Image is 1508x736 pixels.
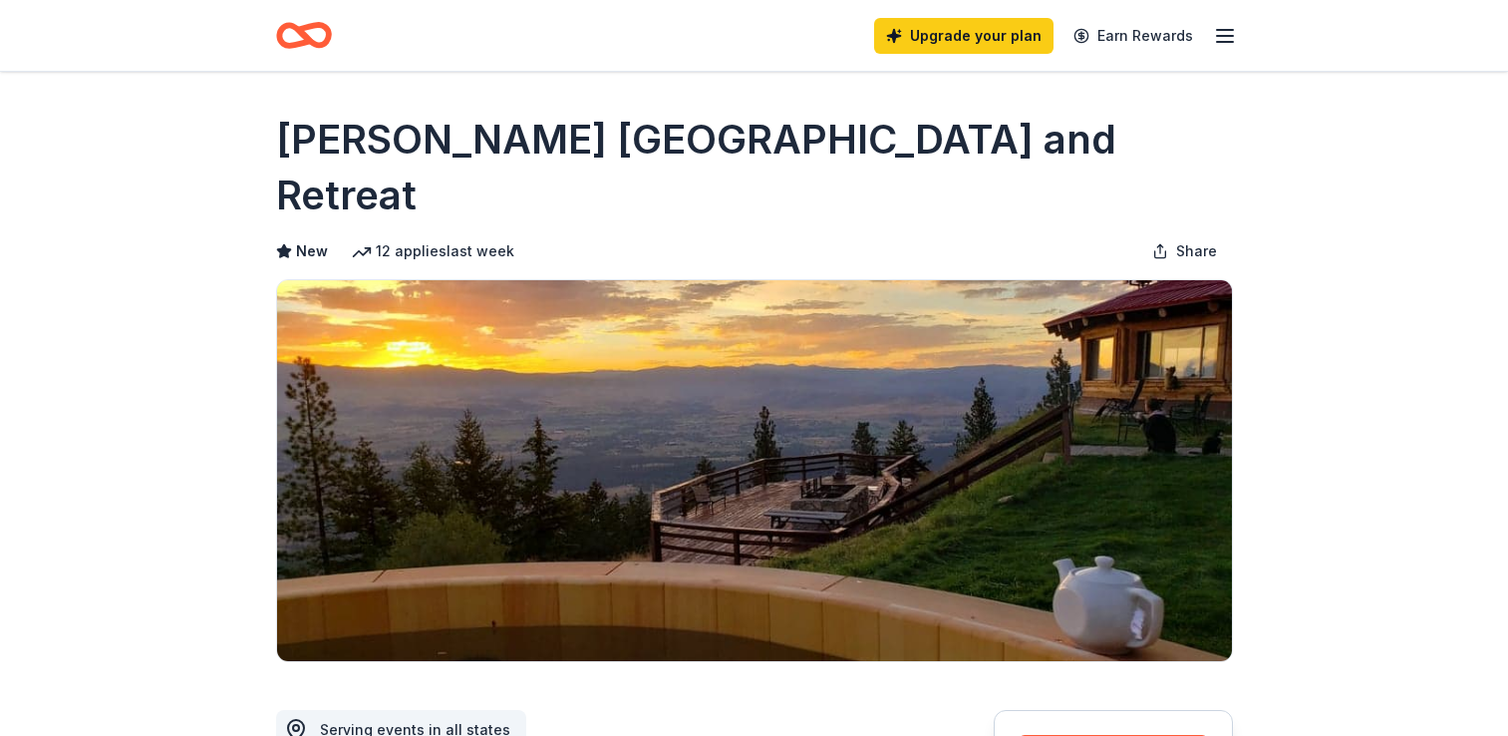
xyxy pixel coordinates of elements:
[1176,239,1217,263] span: Share
[276,12,332,59] a: Home
[296,239,328,263] span: New
[276,112,1233,223] h1: [PERSON_NAME] [GEOGRAPHIC_DATA] and Retreat
[1061,18,1205,54] a: Earn Rewards
[874,18,1054,54] a: Upgrade your plan
[277,280,1232,661] img: Image for Downing Mountain Lodge and Retreat
[352,239,514,263] div: 12 applies last week
[1136,231,1233,271] button: Share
